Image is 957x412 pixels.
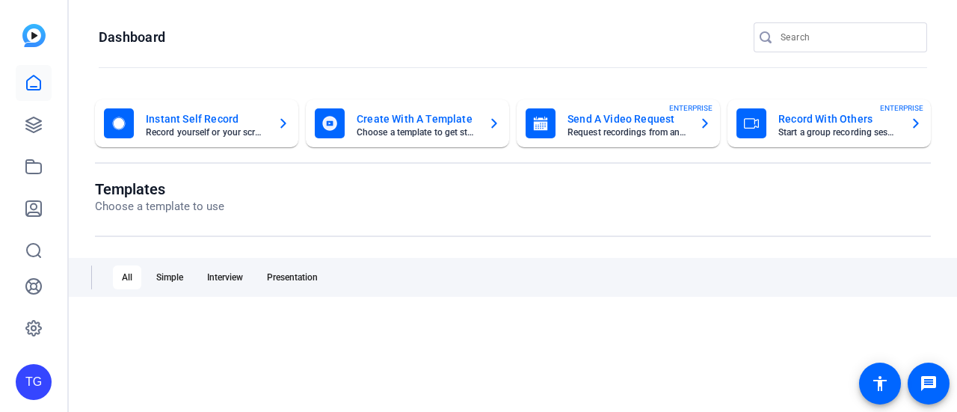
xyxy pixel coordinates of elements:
div: TG [16,364,52,400]
mat-icon: accessibility [871,375,889,393]
mat-card-title: Instant Self Record [146,110,265,128]
div: All [113,265,141,289]
span: ENTERPRISE [669,102,713,114]
mat-card-title: Record With Others [778,110,898,128]
button: Instant Self RecordRecord yourself or your screen [95,99,298,147]
img: blue-gradient.svg [22,24,46,47]
mat-card-subtitle: Request recordings from anyone, anywhere [567,128,687,137]
div: Simple [147,265,192,289]
mat-card-title: Create With A Template [357,110,476,128]
mat-card-subtitle: Start a group recording session [778,128,898,137]
div: Presentation [258,265,327,289]
mat-icon: message [920,375,938,393]
h1: Templates [95,180,224,198]
h1: Dashboard [99,28,165,46]
button: Record With OthersStart a group recording sessionENTERPRISE [727,99,931,147]
mat-card-subtitle: Record yourself or your screen [146,128,265,137]
p: Choose a template to use [95,198,224,215]
mat-card-subtitle: Choose a template to get started [357,128,476,137]
button: Send A Video RequestRequest recordings from anyone, anywhereENTERPRISE [517,99,720,147]
mat-card-title: Send A Video Request [567,110,687,128]
div: Interview [198,265,252,289]
span: ENTERPRISE [880,102,923,114]
button: Create With A TemplateChoose a template to get started [306,99,509,147]
input: Search [781,28,915,46]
